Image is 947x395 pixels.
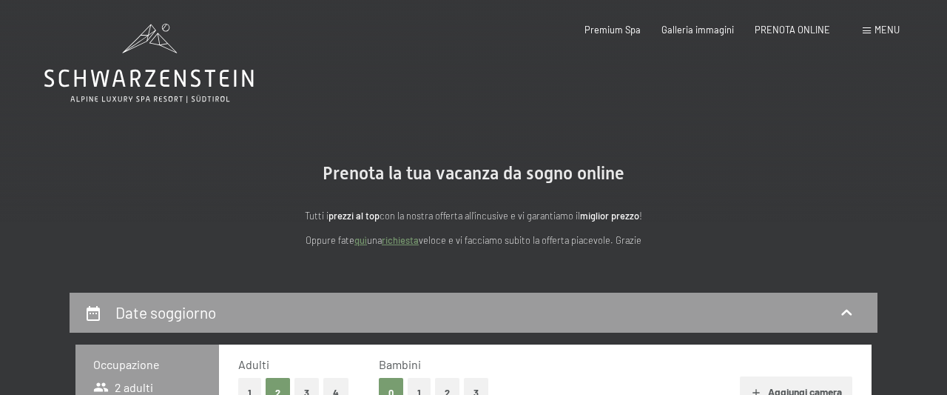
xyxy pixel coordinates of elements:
span: Adulti [238,357,269,371]
a: Premium Spa [584,24,641,36]
h3: Occupazione [93,356,201,373]
p: Tutti i con la nostra offerta all'incusive e vi garantiamo il ! [178,208,769,223]
span: Bambini [379,357,421,371]
p: Oppure fate una veloce e vi facciamo subito la offerta piacevole. Grazie [178,233,769,248]
a: PRENOTA ONLINE [755,24,830,36]
a: richiesta [382,234,419,246]
span: Menu [874,24,900,36]
strong: prezzi al top [328,210,380,222]
a: Galleria immagini [661,24,734,36]
h2: Date soggiorno [115,303,216,322]
span: Prenota la tua vacanza da sogno online [323,163,624,184]
strong: miglior prezzo [580,210,639,222]
a: quì [354,234,367,246]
